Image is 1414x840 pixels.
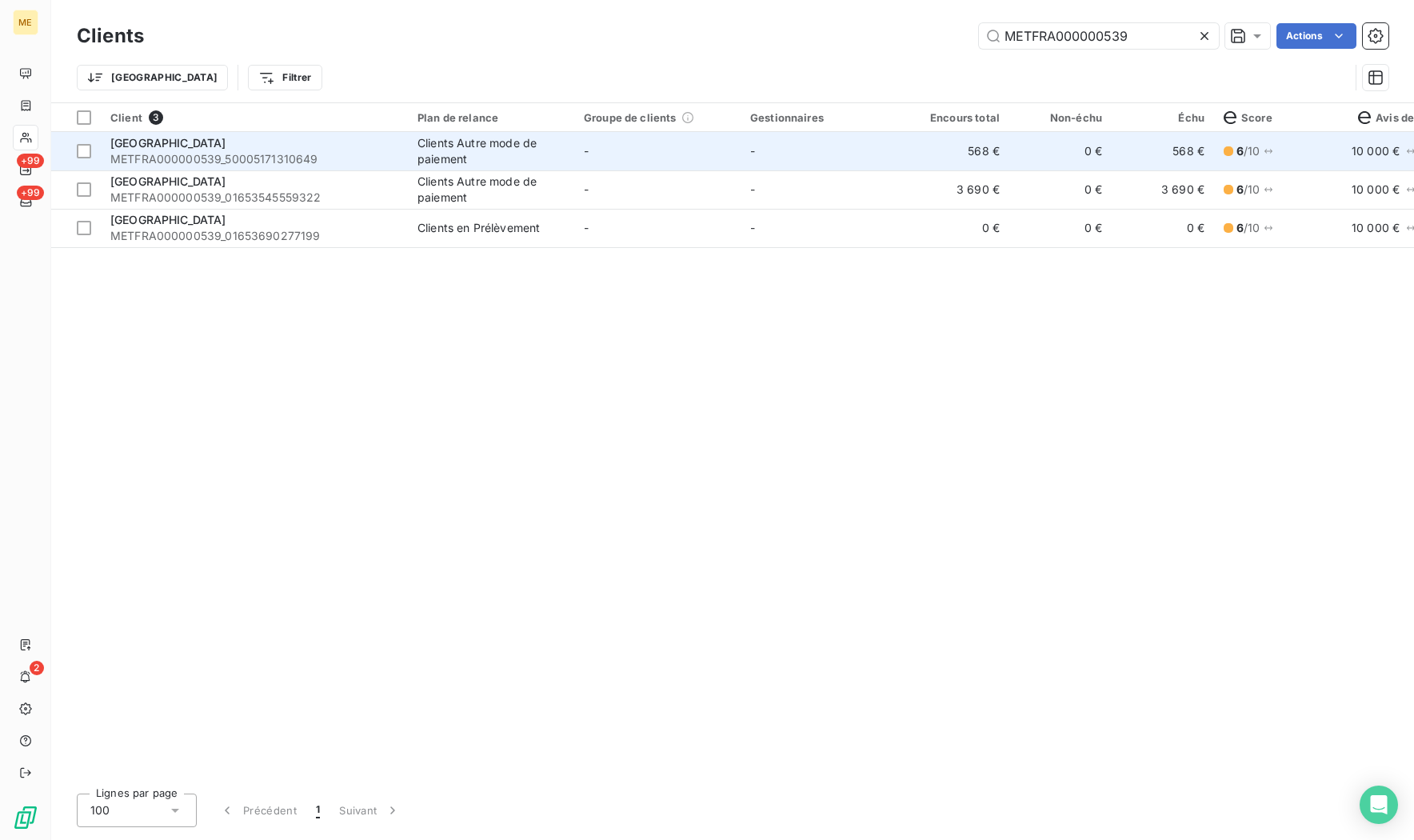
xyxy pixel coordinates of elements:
td: 0 € [1009,209,1112,247]
div: Gestionnaires [750,111,897,124]
button: Suivant [330,794,410,827]
div: Encours total [917,111,1000,124]
button: Filtrer [248,65,322,90]
div: Open Intercom Messenger [1360,786,1398,824]
span: - [584,144,589,158]
div: Clients Autre mode de paiement [417,174,565,206]
span: 100 [90,802,110,818]
h3: Clients [77,22,144,50]
span: / 10 [1236,220,1260,236]
span: - [750,144,755,158]
img: Logo LeanPay [13,805,38,830]
span: / 10 [1236,182,1260,198]
button: [GEOGRAPHIC_DATA] [77,65,228,90]
td: 0 € [907,209,1009,247]
span: - [750,221,755,234]
div: Plan de relance [417,111,565,124]
div: Échu [1121,111,1204,124]
td: 3 690 € [907,170,1009,209]
span: 1 [316,802,320,818]
span: 2 [30,661,44,675]
button: 1 [306,794,330,827]
td: 0 € [1009,132,1112,170]
span: 6 [1236,144,1244,158]
span: +99 [17,186,44,200]
span: Client [110,111,142,124]
span: 10 000 € [1352,143,1400,159]
a: +99 [13,157,38,182]
span: +99 [17,154,44,168]
button: Actions [1276,23,1356,49]
span: Groupe de clients [584,111,677,124]
div: Non-échu [1019,111,1102,124]
span: 6 [1236,182,1244,196]
span: 10 000 € [1352,182,1400,198]
button: Précédent [210,794,306,827]
span: - [584,182,589,196]
a: +99 [13,189,38,214]
div: ME [13,10,38,35]
span: METFRA000000539_01653545559322 [110,190,398,206]
div: Clients en Prélèvement [417,220,540,236]
span: [GEOGRAPHIC_DATA] [110,136,226,150]
span: - [750,182,755,196]
span: [GEOGRAPHIC_DATA] [110,174,226,188]
span: 3 [149,110,163,125]
span: 10 000 € [1352,220,1400,236]
input: Rechercher [979,23,1219,49]
td: 3 690 € [1112,170,1214,209]
span: 6 [1236,221,1244,234]
td: 568 € [1112,132,1214,170]
span: METFRA000000539_01653690277199 [110,228,398,244]
td: 568 € [907,132,1009,170]
span: [GEOGRAPHIC_DATA] [110,213,226,226]
span: - [584,221,589,234]
td: 0 € [1009,170,1112,209]
span: Score [1224,111,1272,124]
td: 0 € [1112,209,1214,247]
span: / 10 [1236,143,1260,159]
span: METFRA000000539_50005171310649 [110,151,398,167]
div: Clients Autre mode de paiement [417,135,565,167]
